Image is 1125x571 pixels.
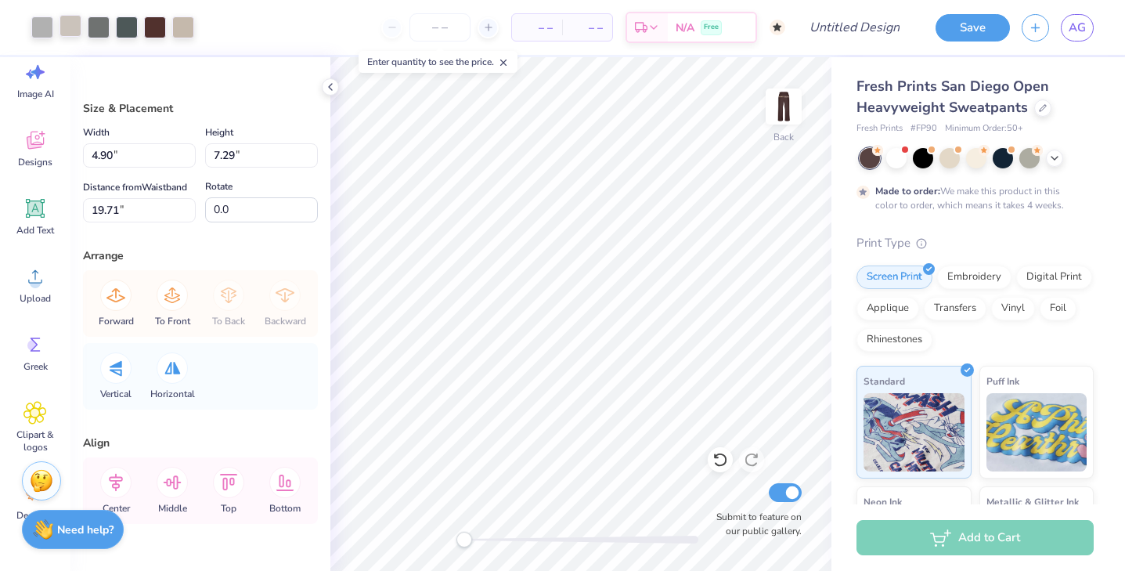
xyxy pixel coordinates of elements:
span: Fresh Prints San Diego Open Heavyweight Sweatpants [856,77,1049,117]
img: Back [768,91,799,122]
a: AG [1061,14,1094,42]
div: Size & Placement [83,100,318,117]
span: Standard [864,373,905,389]
span: Decorate [16,509,54,522]
label: Distance from Waistband [83,178,187,197]
span: Metallic & Glitter Ink [986,493,1079,510]
strong: Need help? [57,522,114,537]
div: Rhinestones [856,328,932,352]
img: Puff Ink [986,393,1087,472]
div: We make this product in this color to order, which means it takes 4 weeks. [875,184,1068,212]
strong: Made to order: [875,185,940,197]
div: Screen Print [856,266,932,289]
div: Digital Print [1016,266,1092,289]
label: Submit to feature on our public gallery. [708,510,802,538]
span: AG [1069,19,1086,37]
label: Rotate [205,177,233,196]
span: Greek [23,360,48,373]
span: Vertical [100,388,132,400]
div: Accessibility label [456,532,472,548]
span: Free [704,22,719,33]
span: – – [521,20,553,36]
img: Standard [864,393,965,472]
span: Puff Ink [986,373,1019,389]
span: Upload [20,292,51,305]
input: – – [409,13,471,42]
span: Neon Ink [864,493,902,510]
span: Clipart & logos [9,428,61,454]
span: To Front [155,315,190,327]
span: Horizontal [150,388,195,400]
div: Embroidery [937,266,1011,289]
span: Bottom [269,502,301,515]
div: Arrange [83,248,318,264]
span: Center [103,502,130,515]
div: Applique [856,297,919,320]
div: Enter quantity to see the price. [359,51,517,73]
span: Image AI [17,88,54,100]
div: Back [773,130,794,144]
span: Forward [99,315,134,327]
span: # FP90 [910,122,937,136]
div: Print Type [856,234,1094,252]
div: Vinyl [991,297,1035,320]
label: Width [83,123,110,142]
span: – – [572,20,603,36]
div: Foil [1040,297,1076,320]
span: Minimum Order: 50 + [945,122,1023,136]
span: Add Text [16,224,54,237]
span: Designs [18,156,52,168]
span: Fresh Prints [856,122,903,136]
span: Middle [158,502,187,515]
input: Untitled Design [797,12,912,43]
span: N/A [676,20,694,36]
label: Height [205,123,233,142]
div: Align [83,435,318,451]
span: Top [221,502,236,515]
button: Save [936,14,1010,42]
div: Transfers [924,297,986,320]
